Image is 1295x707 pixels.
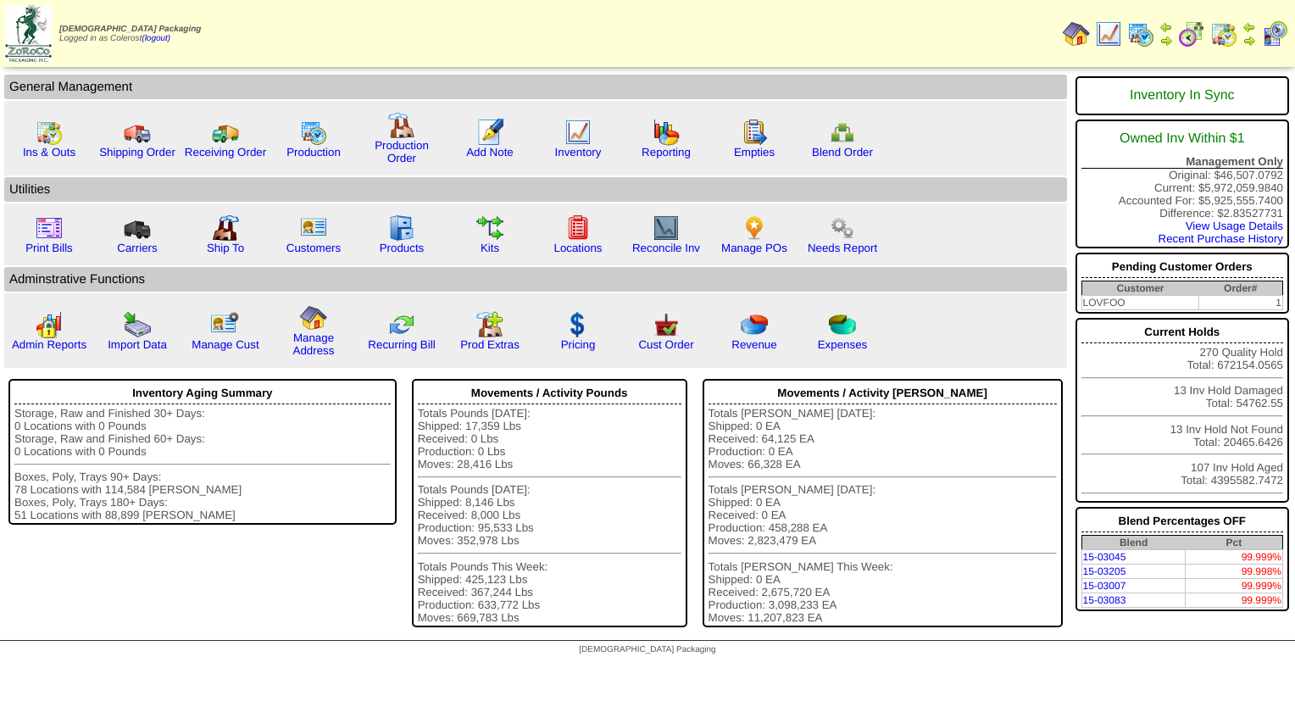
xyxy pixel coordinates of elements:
img: factory2.gif [212,214,239,242]
a: Cust Order [638,338,693,351]
img: pie_chart2.png [829,311,856,338]
img: calendarprod.gif [300,119,327,146]
a: Carriers [117,242,157,254]
div: Current Holds [1081,321,1283,343]
img: line_graph.gif [1095,20,1122,47]
span: [DEMOGRAPHIC_DATA] Packaging [59,25,201,34]
a: Manage Address [293,331,335,357]
img: home.gif [300,304,327,331]
a: Needs Report [808,242,877,254]
img: cust_order.png [653,311,680,338]
a: Recurring Bill [368,338,435,351]
a: Locations [553,242,602,254]
a: Manage POs [721,242,787,254]
img: cabinet.gif [388,214,415,242]
a: Pricing [561,338,596,351]
img: line_graph.gif [564,119,592,146]
div: Original: $46,507.0792 Current: $5,972,059.9840 Accounted For: $5,925,555.7400 Difference: $2.835... [1075,120,1289,248]
a: Admin Reports [12,338,86,351]
a: Add Note [466,146,514,159]
td: 1 [1198,296,1282,310]
span: Logged in as Colerost [59,25,201,43]
img: locations.gif [564,214,592,242]
img: calendarprod.gif [1127,20,1154,47]
a: Blend Order [812,146,873,159]
span: [DEMOGRAPHIC_DATA] Packaging [579,645,715,654]
td: 99.999% [1186,593,1283,608]
a: Expenses [818,338,868,351]
div: Management Only [1081,155,1283,169]
td: 99.999% [1186,550,1283,565]
a: Receiving Order [185,146,266,159]
div: Pending Customer Orders [1081,256,1283,278]
img: reconcile.gif [388,311,415,338]
img: zoroco-logo-small.webp [5,5,52,62]
img: workflow.png [829,214,856,242]
a: 15-03007 [1083,580,1126,592]
a: 15-03045 [1083,551,1126,563]
img: arrowleft.gif [1242,20,1256,34]
img: dollar.gif [564,311,592,338]
div: Blend Percentages OFF [1081,510,1283,532]
img: arrowright.gif [1159,34,1173,47]
img: line_graph2.gif [653,214,680,242]
a: (logout) [142,34,170,43]
td: LOVFOO [1081,296,1198,310]
a: Ins & Outs [23,146,75,159]
th: Customer [1081,281,1198,296]
img: calendarinout.gif [36,119,63,146]
a: 15-03083 [1083,594,1126,606]
a: Shipping Order [99,146,175,159]
a: Reconcile Inv [632,242,700,254]
th: Order# [1198,281,1282,296]
img: network.png [829,119,856,146]
div: Storage, Raw and Finished 30+ Days: 0 Locations with 0 Pounds Storage, Raw and Finished 60+ Days:... [14,407,391,521]
a: Recent Purchase History [1159,232,1283,245]
img: po.png [741,214,768,242]
td: 99.998% [1186,565,1283,579]
img: prodextras.gif [476,311,503,338]
div: Inventory In Sync [1081,80,1283,112]
img: managecust.png [210,311,242,338]
a: Prod Extras [460,338,520,351]
a: Manage Cust [192,338,258,351]
img: graph.gif [653,119,680,146]
td: General Management [4,75,1067,99]
div: Totals [PERSON_NAME] [DATE]: Shipped: 0 EA Received: 64,125 EA Production: 0 EA Moves: 66,328 EA ... [709,407,1057,624]
img: calendarcustomer.gif [1261,20,1288,47]
img: invoice2.gif [36,214,63,242]
img: workflow.gif [476,214,503,242]
a: Customers [286,242,341,254]
a: Import Data [108,338,167,351]
img: truck.gif [124,119,151,146]
td: Adminstrative Functions [4,267,1067,292]
a: Print Bills [25,242,73,254]
img: graph2.png [36,311,63,338]
img: calendarinout.gif [1210,20,1237,47]
div: Movements / Activity [PERSON_NAME] [709,382,1057,404]
img: arrowleft.gif [1159,20,1173,34]
img: import.gif [124,311,151,338]
a: 15-03205 [1083,565,1126,577]
a: Empties [734,146,775,159]
img: factory.gif [388,112,415,139]
a: Production [286,146,341,159]
a: Production Order [375,139,429,164]
div: Inventory Aging Summary [14,382,391,404]
div: Owned Inv Within $1 [1081,123,1283,155]
img: truck3.gif [124,214,151,242]
img: arrowright.gif [1242,34,1256,47]
img: calendarblend.gif [1178,20,1205,47]
div: 270 Quality Hold Total: 672154.0565 13 Inv Hold Damaged Total: 54762.55 13 Inv Hold Not Found Tot... [1075,318,1289,503]
a: Revenue [731,338,776,351]
img: pie_chart.png [741,311,768,338]
img: truck2.gif [212,119,239,146]
img: home.gif [1063,20,1090,47]
th: Blend [1081,536,1186,550]
th: Pct [1186,536,1283,550]
img: customers.gif [300,214,327,242]
div: Movements / Activity Pounds [418,382,681,404]
a: Ship To [207,242,244,254]
img: workorder.gif [741,119,768,146]
a: View Usage Details [1186,220,1283,232]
